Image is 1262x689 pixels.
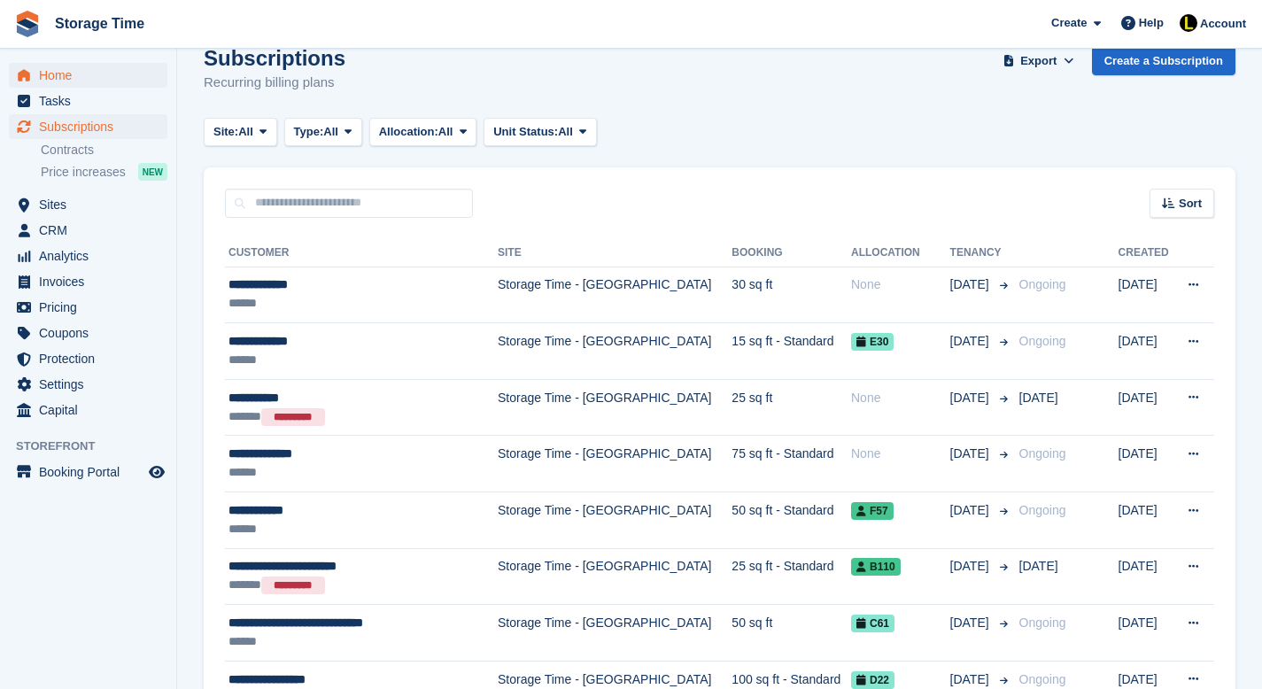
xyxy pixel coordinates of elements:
[9,63,167,88] a: menu
[1119,379,1174,436] td: [DATE]
[950,670,993,689] span: [DATE]
[851,275,950,294] div: None
[950,614,993,632] span: [DATE]
[9,460,167,484] a: menu
[1119,605,1174,662] td: [DATE]
[438,123,453,141] span: All
[9,346,167,371] a: menu
[39,269,145,294] span: Invoices
[39,89,145,113] span: Tasks
[732,492,851,549] td: 50 sq ft - Standard
[39,321,145,345] span: Coupons
[558,123,573,141] span: All
[213,123,238,141] span: Site:
[851,558,901,576] span: B110
[1000,46,1078,75] button: Export
[204,118,277,147] button: Site: All
[39,114,145,139] span: Subscriptions
[851,502,894,520] span: F57
[14,11,41,37] img: stora-icon-8386f47178a22dfd0bd8f6a31ec36ba5ce8667c1dd55bd0f319d3a0aa187defe.svg
[498,492,732,549] td: Storage Time - [GEOGRAPHIC_DATA]
[41,162,167,182] a: Price increases NEW
[950,332,993,351] span: [DATE]
[1019,615,1066,630] span: Ongoing
[1200,15,1246,33] span: Account
[851,445,950,463] div: None
[851,615,894,632] span: C61
[1119,239,1174,267] th: Created
[1019,277,1066,291] span: Ongoing
[146,461,167,483] a: Preview store
[39,346,145,371] span: Protection
[238,123,253,141] span: All
[284,118,362,147] button: Type: All
[138,163,167,181] div: NEW
[9,295,167,320] a: menu
[1019,559,1058,573] span: [DATE]
[1119,436,1174,492] td: [DATE]
[851,333,894,351] span: E30
[732,605,851,662] td: 50 sq ft
[39,295,145,320] span: Pricing
[9,269,167,294] a: menu
[950,501,993,520] span: [DATE]
[39,398,145,422] span: Capital
[9,244,167,268] a: menu
[1019,391,1058,405] span: [DATE]
[484,118,596,147] button: Unit Status: All
[204,46,345,70] h1: Subscriptions
[1019,446,1066,461] span: Ongoing
[498,239,732,267] th: Site
[732,548,851,605] td: 25 sq ft - Standard
[732,267,851,323] td: 30 sq ft
[498,379,732,436] td: Storage Time - [GEOGRAPHIC_DATA]
[9,114,167,139] a: menu
[498,548,732,605] td: Storage Time - [GEOGRAPHIC_DATA]
[851,389,950,407] div: None
[39,218,145,243] span: CRM
[41,164,126,181] span: Price increases
[1019,503,1066,517] span: Ongoing
[39,63,145,88] span: Home
[1119,548,1174,605] td: [DATE]
[294,123,324,141] span: Type:
[950,557,993,576] span: [DATE]
[39,244,145,268] span: Analytics
[1119,492,1174,549] td: [DATE]
[9,372,167,397] a: menu
[732,379,851,436] td: 25 sq ft
[1179,195,1202,213] span: Sort
[369,118,477,147] button: Allocation: All
[732,323,851,380] td: 15 sq ft - Standard
[225,239,498,267] th: Customer
[950,389,993,407] span: [DATE]
[851,671,894,689] span: D22
[1019,672,1066,686] span: Ongoing
[1020,52,1057,70] span: Export
[950,275,993,294] span: [DATE]
[498,323,732,380] td: Storage Time - [GEOGRAPHIC_DATA]
[1139,14,1164,32] span: Help
[9,218,167,243] a: menu
[950,239,1012,267] th: Tenancy
[39,460,145,484] span: Booking Portal
[16,437,176,455] span: Storefront
[379,123,438,141] span: Allocation:
[204,73,345,93] p: Recurring billing plans
[498,605,732,662] td: Storage Time - [GEOGRAPHIC_DATA]
[851,239,950,267] th: Allocation
[39,192,145,217] span: Sites
[9,89,167,113] a: menu
[41,142,167,159] a: Contracts
[493,123,558,141] span: Unit Status:
[1092,46,1235,75] a: Create a Subscription
[1051,14,1087,32] span: Create
[1180,14,1197,32] img: Laaibah Sarwar
[498,267,732,323] td: Storage Time - [GEOGRAPHIC_DATA]
[9,321,167,345] a: menu
[323,123,338,141] span: All
[1119,267,1174,323] td: [DATE]
[1019,334,1066,348] span: Ongoing
[1119,323,1174,380] td: [DATE]
[498,436,732,492] td: Storage Time - [GEOGRAPHIC_DATA]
